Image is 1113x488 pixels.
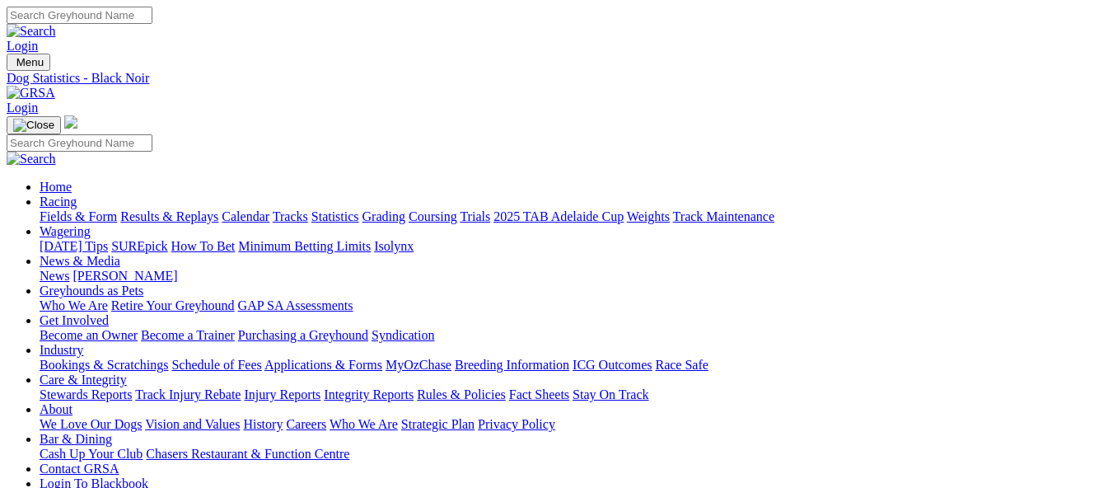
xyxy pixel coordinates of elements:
a: Fact Sheets [509,387,569,401]
a: Care & Integrity [40,373,127,387]
a: Grading [362,209,405,223]
a: News [40,269,69,283]
a: Bookings & Scratchings [40,358,168,372]
div: News & Media [40,269,1106,284]
a: Login [7,101,38,115]
a: ICG Outcomes [573,358,652,372]
a: Greyhounds as Pets [40,284,143,298]
img: logo-grsa-white.png [64,115,77,129]
div: Racing [40,209,1106,224]
a: We Love Our Dogs [40,417,142,431]
div: Bar & Dining [40,447,1106,462]
a: Track Maintenance [673,209,774,223]
a: Minimum Betting Limits [238,239,371,253]
input: Search [7,7,152,24]
a: Weights [627,209,670,223]
a: Integrity Reports [324,387,414,401]
a: Calendar [222,209,269,223]
a: Race Safe [655,358,708,372]
a: Track Injury Rebate [135,387,241,401]
a: News & Media [40,254,120,268]
a: Racing [40,195,77,209]
a: Breeding Information [455,358,569,372]
a: Become a Trainer [141,328,235,342]
a: Rules & Policies [417,387,506,401]
a: About [40,402,72,416]
a: Chasers Restaurant & Function Centre [146,447,349,461]
a: How To Bet [171,239,236,253]
img: Close [13,119,54,132]
div: Care & Integrity [40,387,1106,402]
a: Coursing [409,209,457,223]
div: Greyhounds as Pets [40,298,1106,313]
a: 2025 TAB Adelaide Cup [493,209,624,223]
a: Who We Are [40,298,108,312]
a: Get Involved [40,313,109,327]
a: MyOzChase [386,358,451,372]
a: Careers [286,417,326,431]
span: Menu [16,56,44,68]
a: Bar & Dining [40,432,112,446]
a: Syndication [372,328,434,342]
div: Wagering [40,239,1106,254]
img: Search [7,24,56,39]
a: Schedule of Fees [171,358,261,372]
div: Get Involved [40,328,1106,343]
a: Purchasing a Greyhound [238,328,368,342]
a: [DATE] Tips [40,239,108,253]
a: Results & Replays [120,209,218,223]
a: Trials [460,209,490,223]
a: Vision and Values [145,417,240,431]
a: Injury Reports [244,387,320,401]
a: Fields & Form [40,209,117,223]
a: Strategic Plan [401,417,475,431]
a: Home [40,180,72,194]
a: Isolynx [374,239,414,253]
a: GAP SA Assessments [238,298,353,312]
a: Login [7,39,38,53]
a: Tracks [273,209,308,223]
div: About [40,417,1106,432]
a: Retire Your Greyhound [111,298,235,312]
button: Toggle navigation [7,54,50,71]
a: History [243,417,283,431]
a: Who We Are [330,417,398,431]
a: Cash Up Your Club [40,447,143,461]
a: Become an Owner [40,328,138,342]
a: Stewards Reports [40,387,132,401]
img: Search [7,152,56,167]
a: Stay On Track [573,387,648,401]
a: Applications & Forms [264,358,382,372]
a: Statistics [311,209,359,223]
a: Dog Statistics - Black Noir [7,71,1106,86]
a: Industry [40,343,83,357]
a: Contact GRSA [40,462,119,476]
a: Privacy Policy [478,417,555,431]
div: Industry [40,358,1106,373]
button: Toggle navigation [7,116,61,134]
img: GRSA [7,86,55,101]
a: Wagering [40,224,91,238]
input: Search [7,134,152,152]
a: SUREpick [111,239,167,253]
a: [PERSON_NAME] [72,269,177,283]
